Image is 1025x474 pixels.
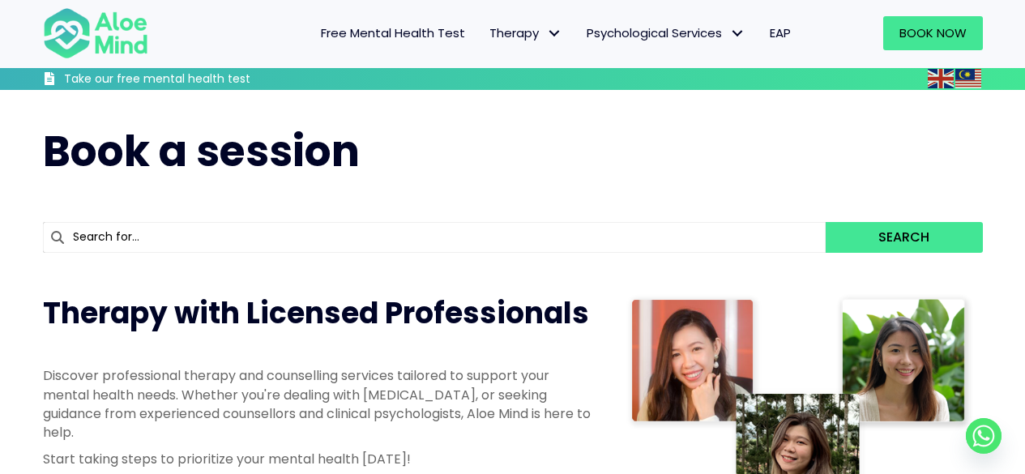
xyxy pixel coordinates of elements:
a: English [928,69,955,88]
img: Aloe mind Logo [43,6,148,60]
span: Psychological Services: submenu [726,22,750,45]
a: Free Mental Health Test [309,16,477,50]
a: Book Now [883,16,983,50]
button: Search [826,222,982,253]
p: Discover professional therapy and counselling services tailored to support your mental health nee... [43,366,594,442]
a: Psychological ServicesPsychological Services: submenu [574,16,758,50]
a: TherapyTherapy: submenu [477,16,574,50]
span: Therapy [489,24,562,41]
nav: Menu [169,16,803,50]
a: EAP [758,16,803,50]
a: Whatsapp [966,418,1002,454]
span: Book Now [899,24,967,41]
span: Therapy with Licensed Professionals [43,293,589,334]
input: Search for... [43,222,826,253]
span: EAP [770,24,791,41]
span: Free Mental Health Test [321,24,465,41]
span: Book a session [43,122,360,181]
h3: Take our free mental health test [64,71,337,88]
span: Therapy: submenu [543,22,566,45]
span: Psychological Services [587,24,745,41]
p: Start taking steps to prioritize your mental health [DATE]! [43,450,594,468]
a: Take our free mental health test [43,71,337,90]
img: ms [955,69,981,88]
img: en [928,69,954,88]
a: Malay [955,69,983,88]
